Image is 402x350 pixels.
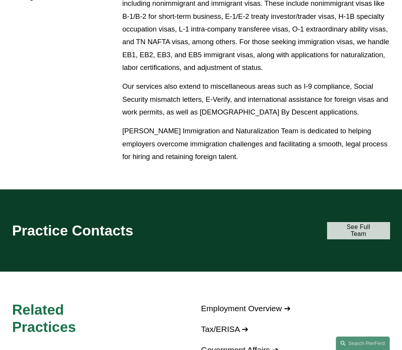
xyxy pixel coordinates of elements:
a: Employment Overview ➔ [201,304,291,313]
h2: Practice Contacts [12,222,185,239]
a: Tax/ERISA ➔ [201,325,249,333]
span: Related Practices [12,302,76,335]
p: [PERSON_NAME] Immigration and Naturalization Team is dedicated to helping employers overcome immi... [122,124,390,163]
a: See Full Team [327,222,390,239]
p: Our services also extend to miscellaneous areas such as I-9 compliance, Social Security mismatch ... [122,80,390,118]
a: Search this site [336,337,390,350]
